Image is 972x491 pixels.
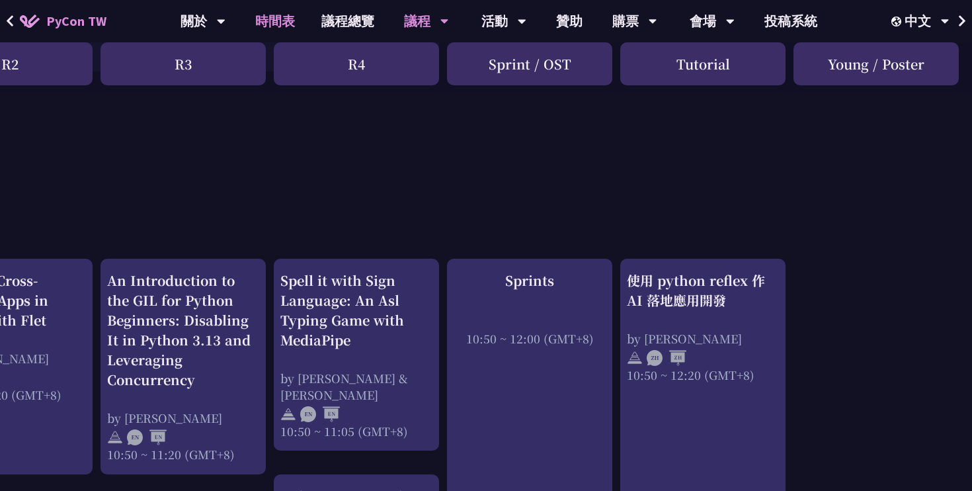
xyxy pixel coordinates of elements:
[107,429,123,445] img: svg+xml;base64,PHN2ZyB4bWxucz0iaHR0cDovL3d3dy53My5vcmcvMjAwMC9zdmciIHdpZHRoPSIyNCIgaGVpZ2h0PSIyNC...
[7,5,120,38] a: PyCon TW
[107,446,259,463] div: 10:50 ~ 11:20 (GMT+8)
[447,42,612,85] div: Sprint / OST
[107,271,259,390] div: An Introduction to the GIL for Python Beginners: Disabling It in Python 3.13 and Leveraging Concu...
[793,42,959,85] div: Young / Poster
[627,271,779,310] div: 使用 python reflex 作 AI 落地應用開發
[627,350,643,366] img: svg+xml;base64,PHN2ZyB4bWxucz0iaHR0cDovL3d3dy53My5vcmcvMjAwMC9zdmciIHdpZHRoPSIyNCIgaGVpZ2h0PSIyNC...
[20,15,40,28] img: Home icon of PyCon TW 2025
[454,271,606,290] div: Sprints
[627,367,779,383] div: 10:50 ~ 12:20 (GMT+8)
[620,42,786,85] div: Tutorial
[280,271,432,439] a: Spell it with Sign Language: An Asl Typing Game with MediaPipe by [PERSON_NAME] & [PERSON_NAME] 1...
[107,410,259,426] div: by [PERSON_NAME]
[280,370,432,403] div: by [PERSON_NAME] & [PERSON_NAME]
[107,271,259,463] a: An Introduction to the GIL for Python Beginners: Disabling It in Python 3.13 and Leveraging Concu...
[647,350,686,366] img: ZHZH.38617ef.svg
[46,11,106,31] span: PyCon TW
[891,17,905,26] img: Locale Icon
[101,42,266,85] div: R3
[454,330,606,347] div: 10:50 ~ 12:00 (GMT+8)
[280,423,432,439] div: 10:50 ~ 11:05 (GMT+8)
[627,330,779,347] div: by [PERSON_NAME]
[274,42,439,85] div: R4
[127,429,167,445] img: ENEN.5a408d1.svg
[280,406,296,422] img: svg+xml;base64,PHN2ZyB4bWxucz0iaHR0cDovL3d3dy53My5vcmcvMjAwMC9zdmciIHdpZHRoPSIyNCIgaGVpZ2h0PSIyNC...
[300,406,340,422] img: ENEN.5a408d1.svg
[280,271,432,350] div: Spell it with Sign Language: An Asl Typing Game with MediaPipe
